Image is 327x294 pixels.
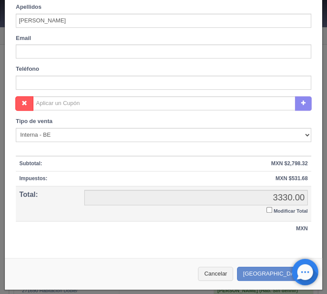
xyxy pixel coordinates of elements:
label: Apellidos [16,3,42,11]
input: Modificar Total [266,207,272,213]
small: Modificar Total [273,208,308,214]
label: Email [16,34,31,43]
label: Tipo de venta [16,117,53,126]
button: [GEOGRAPHIC_DATA] [237,267,313,281]
strong: MXN $531.68 [276,175,308,181]
button: Cancelar [198,267,233,281]
label: Teléfono [16,65,39,73]
th: Total: [16,186,81,221]
th: Subtotal: [16,156,81,171]
input: Aplicar un Cupón [33,96,295,110]
strong: MXN $2,798.32 [271,160,308,167]
strong: MXN [296,225,308,232]
th: Impuestos: [16,171,81,186]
